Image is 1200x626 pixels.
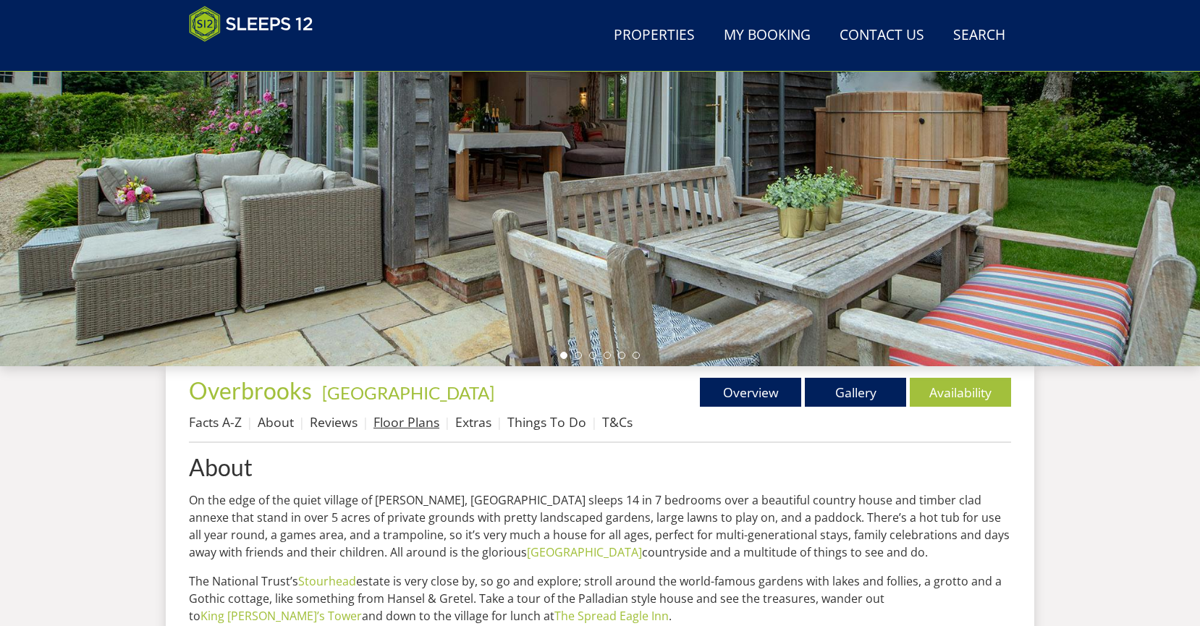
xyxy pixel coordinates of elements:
a: Things To Do [507,413,586,431]
p: The National Trust’s estate is very close by, so go and explore; stroll around the world-famous g... [189,572,1011,625]
a: Floor Plans [373,413,439,431]
iframe: Customer reviews powered by Trustpilot [182,51,334,63]
a: Stourhead [298,573,356,589]
a: My Booking [718,20,816,52]
a: About [258,413,294,431]
a: Extras [455,413,491,431]
img: Sleeps 12 [189,6,313,42]
a: Gallery [805,378,906,407]
a: Availability [910,378,1011,407]
p: On the edge of the quiet village of [PERSON_NAME], [GEOGRAPHIC_DATA] sleeps 14 in 7 bedrooms over... [189,491,1011,561]
span: - [316,382,494,403]
a: Facts A-Z [189,413,242,431]
a: [GEOGRAPHIC_DATA] [322,382,494,403]
a: The Spread Eagle Inn [554,608,669,624]
a: Contact Us [834,20,930,52]
span: Overbrooks [189,376,312,405]
a: King [PERSON_NAME]’s Tower [200,608,362,624]
a: Overview [700,378,801,407]
a: Search [947,20,1011,52]
a: Properties [608,20,701,52]
a: T&Cs [602,413,633,431]
a: Reviews [310,413,358,431]
a: Overbrooks [189,376,316,405]
a: [GEOGRAPHIC_DATA] [527,544,642,560]
a: About [189,454,1011,480]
